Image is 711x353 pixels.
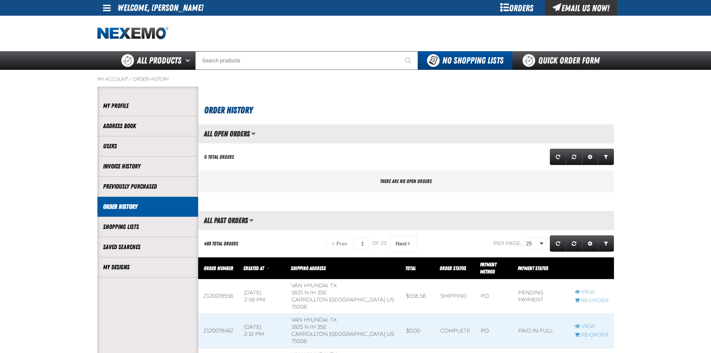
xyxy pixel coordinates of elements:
td: $556.56 [401,279,435,314]
a: Quick Order Form [512,51,614,70]
button: You do not have available Shopping Lists. Open to Create a New List [418,51,512,70]
button: Open All Products pages [183,51,195,70]
a: Previously Purchased [103,182,193,191]
td: [DATE] 2:58 PM [239,279,286,314]
a: Order History [133,76,169,82]
a: Expand or Collapse Grid Settings [582,235,598,252]
span: US [387,331,394,337]
a: Refresh grid action [550,149,566,165]
nav: Breadcrumbs [97,76,614,82]
span: Van Hyundai TX [291,317,337,323]
h2: All Open Orders [198,130,250,138]
td: Pending payment [513,279,569,314]
span: US [387,297,394,303]
span: Order History [204,105,253,115]
span: 25 [526,240,538,248]
td: Shipping [435,279,475,314]
a: Home [97,27,168,40]
a: Expand or Collapse Grid Filters [598,235,614,252]
span: No Shopping Lists [442,55,503,66]
a: My Account [97,76,128,82]
a: View Z120078556 order [575,289,609,296]
span: CARROLLTON [291,297,328,303]
a: Users [103,142,193,151]
button: Start Searching [399,51,418,70]
a: Shopping Lists [103,223,193,231]
a: Order Status [440,265,466,271]
th: Row actions [570,257,614,279]
td: Paid in full [513,314,569,349]
div: 489 Total Orders [204,240,238,247]
a: Address Book [103,122,193,130]
span: Payment Status [518,265,548,271]
td: $0.00 [401,314,435,349]
span: All Products [137,54,181,67]
input: Current page number [356,238,369,250]
a: Refresh grid action [550,235,566,252]
a: Reset grid action [566,235,582,252]
bdo: 75006 [291,338,307,344]
input: Search [195,51,418,70]
a: Reset grid action [566,149,582,165]
a: Total [405,265,416,271]
a: My Designs [103,263,193,272]
span: Next Page [396,241,407,247]
span: There are no open orders [380,178,432,184]
span: Shipping Address [291,265,326,271]
h2: All Past Orders [198,216,248,225]
span: Van Hyundai TX [291,282,337,289]
span: / [129,76,132,82]
a: My Profile [103,102,193,110]
span: Per page: [493,240,522,247]
button: Next Page [390,235,417,252]
td: Complete [435,314,475,349]
a: Expand or Collapse Grid Settings [582,149,598,165]
a: Created At [243,265,265,271]
a: View Z120078462 order [575,323,609,330]
span: Created At [243,265,264,271]
button: Manage grid views. Current view is All Past Orders [249,214,254,227]
a: Order Number [204,265,233,271]
a: Re-Order Z120078556 order [575,297,609,304]
bdo: 75006 [291,304,307,310]
span: Payment Method [480,261,496,275]
img: Nexemo logo [97,27,168,40]
a: Expand or Collapse Grid Filters [598,149,614,165]
span: of 20 [372,240,387,247]
td: P.O. [475,314,513,349]
span: [GEOGRAPHIC_DATA] [329,331,385,337]
td: Z120078556 [198,279,239,314]
td: Z120078462 [198,314,239,349]
button: Manage grid views. Current view is All Open Orders [251,127,256,140]
a: Invoice History [103,162,193,171]
div: 0 Total Orders [204,154,234,161]
span: 1825 N IH 35E [291,324,327,330]
a: Re-Order Z120078462 order [575,332,609,339]
span: 1825 N IH 35E [291,289,327,296]
td: P.O. [475,279,513,314]
a: Order History [103,202,193,211]
span: [GEOGRAPHIC_DATA] [329,297,385,303]
a: Saved Searches [103,243,193,251]
td: [DATE] 2:10 PM [239,314,286,349]
span: CARROLLTON [291,331,328,337]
